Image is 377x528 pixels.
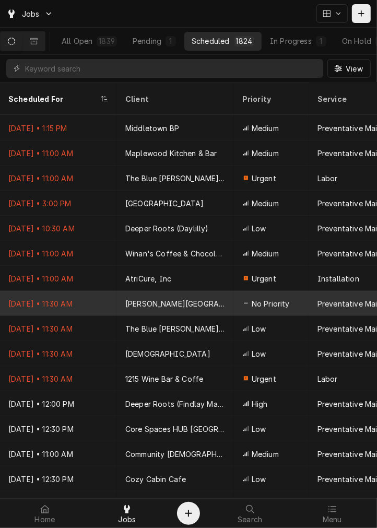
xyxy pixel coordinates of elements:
span: Low [252,424,266,435]
div: Core Spaces HUB [GEOGRAPHIC_DATA] [125,424,226,435]
div: 1839 [99,36,115,46]
button: View [327,59,371,78]
div: [DEMOGRAPHIC_DATA] [125,348,210,359]
div: Installation [317,273,359,284]
div: Cozy Cabin Cafe [125,474,186,485]
div: Maplewood Kitchen & Bar [125,148,217,159]
div: Priority [242,93,299,104]
input: Keyword search [25,59,318,78]
div: 1 [168,36,174,46]
div: Labor [317,373,338,384]
div: Client [125,93,223,104]
div: Scheduled For [8,93,98,104]
div: On Hold [342,36,371,46]
span: Low [252,223,266,234]
span: View [344,63,365,74]
div: In Progress [270,36,312,46]
span: No Priority [252,298,290,309]
div: The Blue [PERSON_NAME] Cafe [125,173,226,184]
div: 1215 Wine Bar & Coffe [125,373,203,384]
span: Menu [323,515,342,524]
div: Winan's Coffee & Chocolate (Short North) [125,248,226,259]
span: Medium [252,449,279,460]
span: Search [238,515,262,524]
a: Search [209,501,291,526]
span: High [252,398,268,409]
span: Jobs [22,8,40,19]
div: Labor [317,173,338,184]
span: Low [252,474,266,485]
div: AtriCure, Inc [125,273,171,284]
div: Scheduled [192,36,229,46]
a: Menu [292,501,373,526]
div: Deeper Roots (Daylilly) [125,223,209,234]
div: 1 [318,36,324,46]
span: Urgent [252,173,276,184]
div: [GEOGRAPHIC_DATA] [125,198,204,209]
a: Home [4,501,86,526]
span: Urgent [252,273,276,284]
a: Jobs [87,501,168,526]
div: 1824 [236,36,253,46]
a: Go to Jobs [2,5,57,22]
span: Jobs [118,515,136,524]
span: Low [252,348,266,359]
span: Urgent [252,373,276,384]
span: Medium [252,198,279,209]
span: Medium [252,123,279,134]
button: Create Object [177,502,200,525]
span: Home [34,515,55,524]
div: Deeper Roots (Findlay Market) [125,398,226,409]
div: Middletown BP [125,123,179,134]
span: Low [252,323,266,334]
span: Medium [252,248,279,259]
div: The Blue [PERSON_NAME] Cafe [125,323,226,334]
div: Pending [133,36,161,46]
span: Medium [252,148,279,159]
div: [PERSON_NAME][GEOGRAPHIC_DATA] [125,298,226,309]
div: Community [DEMOGRAPHIC_DATA] [125,449,226,460]
div: All Open [62,36,92,46]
